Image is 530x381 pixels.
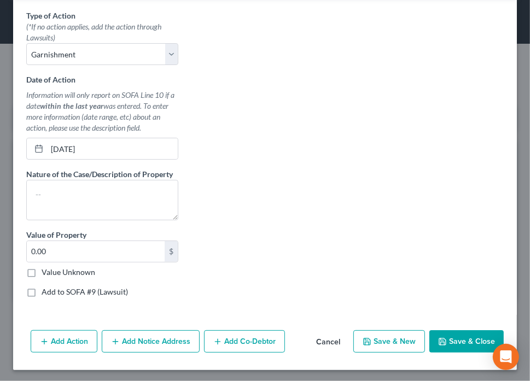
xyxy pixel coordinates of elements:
button: Cancel [307,331,349,353]
div: (*If no action applies, add the action through Lawsuits) [26,21,178,43]
button: Add Action [31,330,97,353]
span: Type of Action [26,11,75,20]
button: Add Co-Debtor [204,330,285,353]
input: MM/DD/YYYY [47,138,178,159]
strong: within the last year [40,101,103,110]
label: Add to SOFA #9 (Lawsuit) [42,286,128,297]
div: $ [165,241,178,262]
button: Save & Close [429,330,504,353]
label: Date of Action [26,74,75,85]
label: Value of Property [26,229,86,241]
button: Save & New [353,330,425,353]
label: Value Unknown [42,267,95,278]
input: 0.00 [27,241,165,262]
div: Information will only report on SOFA Line 10 if a date was entered. To enter more information (da... [26,90,178,133]
div: Open Intercom Messenger [493,344,519,370]
button: Add Notice Address [102,330,200,353]
label: Nature of the Case/Description of Property [26,168,173,180]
